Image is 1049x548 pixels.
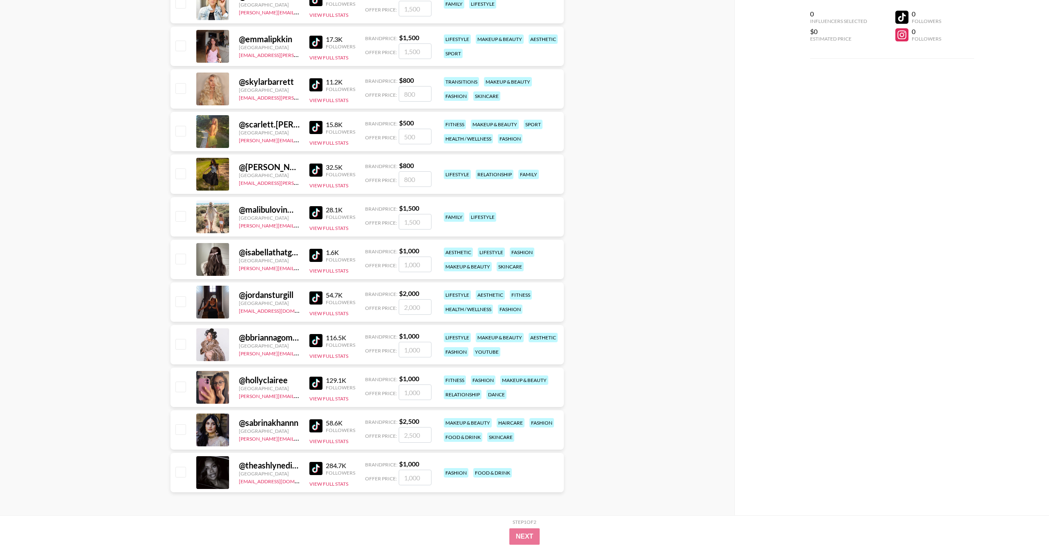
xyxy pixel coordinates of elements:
[239,136,360,143] a: [PERSON_NAME][EMAIL_ADDRESS][DOMAIN_NAME]
[399,375,419,382] strong: $ 1,000
[399,119,414,127] strong: $ 500
[239,290,300,300] div: @ jordansturgill
[365,78,397,84] span: Brand Price:
[518,170,539,179] div: family
[239,391,360,399] a: [PERSON_NAME][EMAIL_ADDRESS][DOMAIN_NAME]
[912,18,941,24] div: Followers
[365,305,397,311] span: Offer Price:
[239,93,360,101] a: [EMAIL_ADDRESS][PERSON_NAME][DOMAIN_NAME]
[309,78,322,91] img: TikTok
[469,212,496,222] div: lifestyle
[239,477,321,484] a: [EMAIL_ADDRESS][DOMAIN_NAME]
[399,470,431,485] input: 1,000
[239,428,300,434] div: [GEOGRAPHIC_DATA]
[326,171,355,177] div: Followers
[529,34,558,44] div: aesthetic
[239,375,300,385] div: @ hollyclairee
[326,248,355,257] div: 1.6K
[476,290,505,300] div: aesthetic
[365,121,397,127] span: Brand Price:
[810,27,867,36] div: $0
[239,77,300,87] div: @ skylarbarrett
[912,36,941,42] div: Followers
[509,528,540,545] button: Next
[309,334,322,347] img: TikTok
[365,220,397,226] span: Offer Price:
[510,248,534,257] div: fashion
[476,34,524,44] div: makeup & beauty
[239,264,360,271] a: [PERSON_NAME][EMAIL_ADDRESS][DOMAIN_NAME]
[444,120,466,129] div: fitness
[239,343,300,349] div: [GEOGRAPHIC_DATA]
[239,178,360,186] a: [EMAIL_ADDRESS][PERSON_NAME][DOMAIN_NAME]
[365,206,397,212] span: Brand Price:
[326,129,355,135] div: Followers
[365,177,397,183] span: Offer Price:
[309,12,348,18] button: View Full Stats
[399,204,419,212] strong: $ 1,500
[365,92,397,98] span: Offer Price:
[444,134,493,143] div: health / wellness
[444,432,482,442] div: food & drink
[444,34,471,44] div: lifestyle
[239,172,300,178] div: [GEOGRAPHIC_DATA]
[309,164,322,177] img: TikTok
[529,418,554,427] div: fashion
[326,43,355,50] div: Followers
[399,86,431,102] input: 800
[399,129,431,144] input: 500
[497,262,524,271] div: skincare
[239,460,300,471] div: @ theashlynedith
[399,299,431,315] input: 2,000
[498,305,522,314] div: fashion
[444,91,468,101] div: fashion
[399,247,419,255] strong: $ 1,000
[239,471,300,477] div: [GEOGRAPHIC_DATA]
[399,342,431,357] input: 1,000
[309,396,348,402] button: View Full Stats
[399,460,419,468] strong: $ 1,000
[444,49,463,58] div: sport
[239,332,300,343] div: @ bbriannagomez
[529,333,558,342] div: aesthetic
[399,76,414,84] strong: $ 800
[239,8,360,16] a: [PERSON_NAME][EMAIL_ADDRESS][DOMAIN_NAME]
[365,433,397,439] span: Offer Price:
[399,384,431,400] input: 1,000
[309,377,322,390] img: TikTok
[326,257,355,263] div: Followers
[239,221,360,229] a: [PERSON_NAME][EMAIL_ADDRESS][DOMAIN_NAME]
[487,432,514,442] div: skincare
[912,27,941,36] div: 0
[239,306,321,314] a: [EMAIL_ADDRESS][DOMAIN_NAME]
[486,390,506,399] div: dance
[326,342,355,348] div: Followers
[497,418,524,427] div: haircare
[309,121,322,134] img: TikTok
[239,2,300,8] div: [GEOGRAPHIC_DATA]
[326,470,355,476] div: Followers
[365,462,397,468] span: Brand Price:
[309,97,348,103] button: View Full Stats
[471,375,495,385] div: fashion
[473,91,500,101] div: skincare
[365,134,397,141] span: Offer Price:
[399,214,431,230] input: 1,500
[239,50,360,58] a: [EMAIL_ADDRESS][PERSON_NAME][DOMAIN_NAME]
[239,34,300,44] div: @ emmalipkkin
[444,77,479,86] div: transitions
[365,390,397,396] span: Offer Price:
[444,262,492,271] div: makeup & beauty
[365,163,397,169] span: Brand Price:
[309,225,348,231] button: View Full Stats
[399,161,414,169] strong: $ 800
[810,10,867,18] div: 0
[326,121,355,129] div: 15.8K
[239,162,300,172] div: @ [PERSON_NAME].drew
[239,215,300,221] div: [GEOGRAPHIC_DATA]
[309,140,348,146] button: View Full Stats
[444,347,468,357] div: fashion
[365,248,397,255] span: Brand Price:
[326,462,355,470] div: 284.7K
[484,77,532,86] div: makeup & beauty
